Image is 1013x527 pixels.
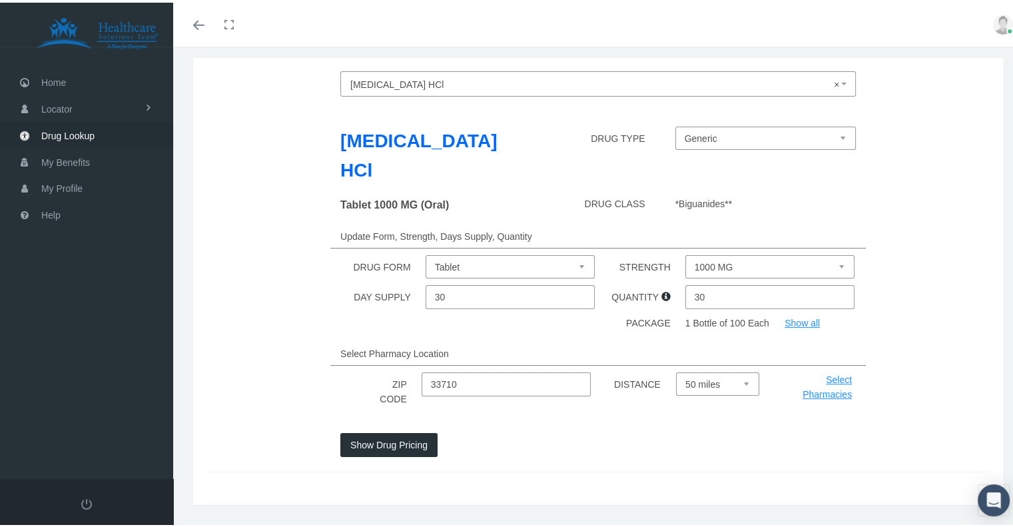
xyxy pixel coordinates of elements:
label: DRUG TYPE [591,124,655,147]
div: Open Intercom Messenger [978,482,1010,514]
span: Home [41,67,66,93]
span: Help [41,200,61,225]
label: Update Form, Strength, Days Supply, Quantity [340,222,542,245]
label: STRENGTH [619,253,681,276]
span: Drug Lookup [41,121,95,146]
span: metFORMIN HCl [350,73,838,91]
label: DRUG FORM [353,253,420,276]
img: HEALTHCARE SOLUTIONS TEAM, LLC [17,15,177,48]
label: Tablet 1000 MG (Oral) [340,194,449,211]
label: QUANTITY [611,282,680,306]
span: × [834,73,844,91]
img: user-placeholder.jpg [993,12,1013,32]
label: PACKAGE [626,313,681,332]
label: DISTANCE [614,370,671,393]
a: Show all [785,315,820,326]
input: Zip Code [422,370,591,394]
label: ZIP CODE [368,370,417,408]
span: My Benefits [41,147,90,173]
label: 1 Bottle of 100 Each [685,313,769,328]
label: Select Pharmacy Location [340,339,459,362]
span: metFORMIN HCl [340,69,856,94]
label: DAY SUPPLY [354,282,421,306]
label: [MEDICAL_DATA] HCl [340,124,521,183]
a: Select Pharmacies [803,372,852,397]
label: DRUG CLASS [584,194,655,213]
button: Show Drug Pricing [340,430,438,454]
span: Locator [41,94,73,119]
span: My Profile [41,173,83,199]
